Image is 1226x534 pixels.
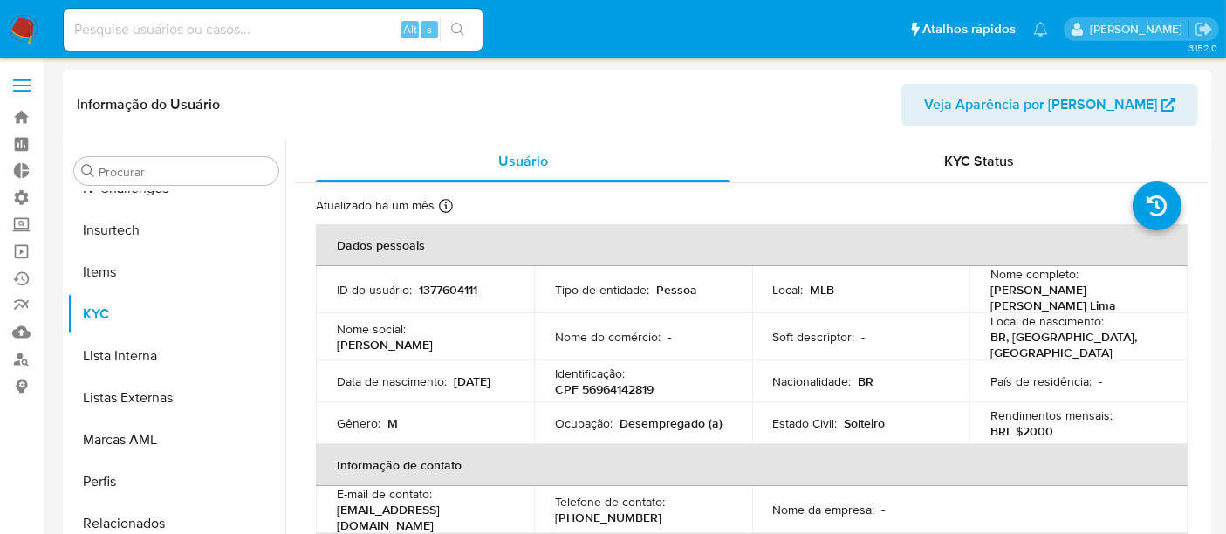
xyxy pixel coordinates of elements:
[67,209,285,251] button: Insurtech
[990,282,1160,313] p: [PERSON_NAME] [PERSON_NAME] Lima
[387,415,398,431] p: M
[555,282,649,298] p: Tipo de entidade :
[773,282,804,298] p: Local :
[990,373,1092,389] p: País de residência :
[990,407,1113,423] p: Rendimentos mensais :
[498,151,548,171] span: Usuário
[811,282,835,298] p: MLB
[922,20,1016,38] span: Atalhos rápidos
[773,373,852,389] p: Nacionalidade :
[67,335,285,377] button: Lista Interna
[77,96,220,113] h1: Informação do Usuário
[773,502,875,517] p: Nome da empresa :
[337,415,380,431] p: Gênero :
[555,415,613,431] p: Ocupação :
[945,151,1015,171] span: KYC Status
[555,510,661,525] p: [PHONE_NUMBER]
[555,381,654,397] p: CPF 56964142819
[773,329,855,345] p: Soft descriptor :
[337,502,506,533] p: [EMAIL_ADDRESS][DOMAIN_NAME]
[67,377,285,419] button: Listas Externas
[99,164,271,180] input: Procurar
[67,251,285,293] button: Items
[316,444,1188,486] th: Informação de contato
[1033,22,1048,37] a: Notificações
[1195,20,1213,38] a: Sair
[316,197,435,214] p: Atualizado há um mês
[773,415,838,431] p: Estado Civil :
[64,18,483,41] input: Pesquise usuários ou casos...
[419,282,477,298] p: 1377604111
[859,373,874,389] p: BR
[845,415,886,431] p: Solteiro
[337,337,433,353] p: [PERSON_NAME]
[337,373,447,389] p: Data de nascimento :
[990,423,1053,439] p: BRL $2000
[901,84,1198,126] button: Veja Aparência por [PERSON_NAME]
[337,486,432,502] p: E-mail de contato :
[555,494,665,510] p: Telefone de contato :
[555,366,625,381] p: Identificação :
[555,329,661,345] p: Nome do comércio :
[67,293,285,335] button: KYC
[337,321,406,337] p: Nome social :
[668,329,671,345] p: -
[67,419,285,461] button: Marcas AML
[403,21,417,38] span: Alt
[620,415,723,431] p: Desempregado (a)
[316,224,1188,266] th: Dados pessoais
[440,17,476,42] button: search-icon
[924,84,1157,126] span: Veja Aparência por [PERSON_NAME]
[1090,21,1188,38] p: alexandra.macedo@mercadolivre.com
[454,373,490,389] p: [DATE]
[81,164,95,178] button: Procurar
[882,502,886,517] p: -
[990,266,1079,282] p: Nome completo :
[990,329,1160,360] p: BR, [GEOGRAPHIC_DATA], [GEOGRAPHIC_DATA]
[990,313,1104,329] p: Local de nascimento :
[427,21,432,38] span: s
[1099,373,1102,389] p: -
[337,282,412,298] p: ID do usuário :
[862,329,866,345] p: -
[656,282,697,298] p: Pessoa
[67,461,285,503] button: Perfis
